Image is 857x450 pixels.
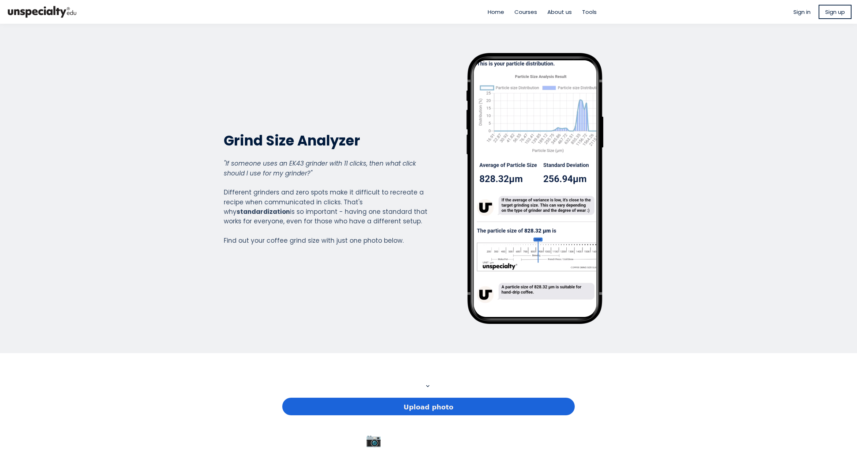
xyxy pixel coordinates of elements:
[582,8,597,16] a: Tools
[819,5,852,19] a: Sign up
[404,402,453,412] span: Upload photo
[547,8,572,16] a: About us
[224,159,428,245] div: Different grinders and zero spots make it difficult to recreate a recipe when communicated in cli...
[514,8,537,16] a: Courses
[5,3,79,21] img: bc390a18feecddb333977e298b3a00a1.png
[825,8,845,16] span: Sign up
[237,207,290,216] strong: standardization
[488,8,504,16] a: Home
[793,8,811,16] a: Sign in
[224,159,416,177] em: "If someone uses an EK43 grinder with 11 clicks, then what click should I use for my grinder?"
[224,132,428,150] h2: Grind Size Analyzer
[423,383,432,389] mat-icon: expand_more
[366,433,382,447] span: 📷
